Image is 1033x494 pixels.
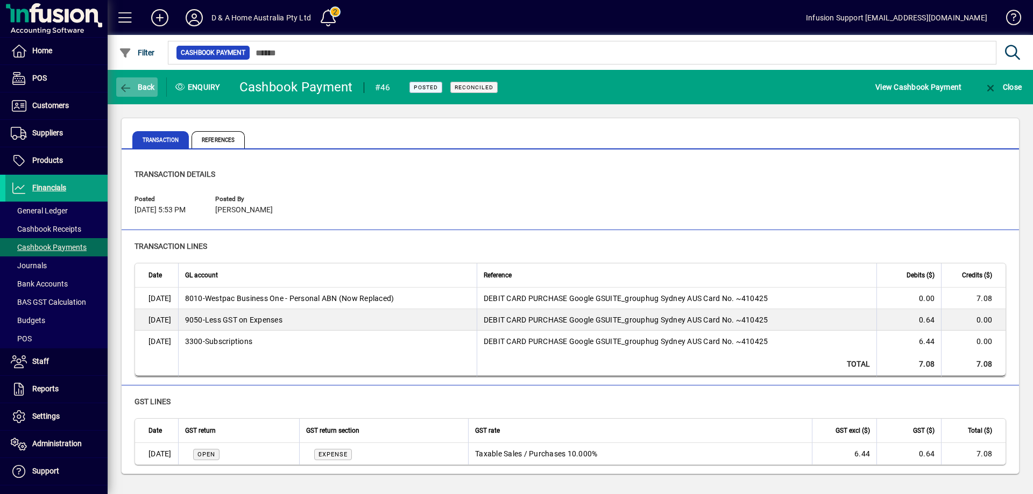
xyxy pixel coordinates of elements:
button: Back [116,77,158,97]
span: [DATE] 5:53 PM [135,206,186,214]
span: Posted [414,84,438,91]
span: Staff [32,357,49,366]
span: Customers [32,101,69,110]
td: Total [477,352,876,376]
span: Journals [11,261,47,270]
td: 7.08 [941,288,1006,309]
span: GST lines [135,397,171,406]
a: General Ledger [5,202,108,220]
a: Knowledge Base [998,2,1020,37]
span: GST ($) [913,425,935,436]
span: Westpac Business One - Personal ABN (Now Replaced) [185,293,394,304]
app-page-header-button: Close enquiry [973,77,1033,97]
span: Bank Accounts [11,280,68,288]
td: 7.08 [941,352,1006,376]
span: Credits ($) [962,269,992,281]
span: References [192,131,245,148]
td: 0.64 [876,443,941,464]
span: Financials [32,183,66,192]
span: Reports [32,384,59,393]
span: Open [197,451,215,458]
a: Support [5,458,108,485]
td: DEBIT CARD PURCHASE Google GSUITE_grouphug Sydney AUS Card No. ~410425 [477,331,876,352]
span: Transaction details [135,170,215,178]
td: 6.44 [876,331,941,352]
a: Home [5,38,108,65]
span: GST return section [306,425,359,436]
span: Settings [32,412,60,420]
span: Budgets [11,316,45,325]
div: Infusion Support [EMAIL_ADDRESS][DOMAIN_NAME] [806,9,987,26]
td: 0.64 [876,309,941,331]
span: Posted by [215,196,280,203]
a: POS [5,330,108,348]
span: Cashbook Payments [11,243,87,252]
td: 0.00 [941,309,1006,331]
span: General Ledger [11,206,68,215]
td: [DATE] [135,443,178,464]
span: EXPENSE [319,451,348,458]
div: #46 [375,79,391,96]
span: Date [148,425,162,436]
span: Transaction [132,131,189,148]
button: Add [143,8,177,27]
a: BAS GST Calculation [5,293,108,311]
span: POS [32,74,47,82]
td: [DATE] [135,309,178,331]
span: Support [32,467,59,475]
span: GST excl ($) [836,425,870,436]
a: Cashbook Payments [5,238,108,256]
td: [DATE] [135,288,178,309]
span: BAS GST Calculation [11,298,86,306]
span: View Cashbook Payment [875,78,961,96]
span: Close [984,83,1022,91]
span: Reference [484,269,512,281]
div: Enquiry [167,78,231,96]
button: Filter [116,43,158,62]
span: POS [11,334,32,343]
button: Profile [177,8,211,27]
a: Bank Accounts [5,275,108,293]
span: Reconciled [455,84,493,91]
a: Customers [5,92,108,119]
span: Home [32,46,52,55]
td: 0.00 [941,331,1006,352]
td: [DATE] [135,331,178,352]
td: DEBIT CARD PURCHASE Google GSUITE_grouphug Sydney AUS Card No. ~410425 [477,288,876,309]
td: DEBIT CARD PURCHASE Google GSUITE_grouphug Sydney AUS Card No. ~410425 [477,309,876,331]
a: POS [5,65,108,92]
span: Cashbook Receipts [11,225,81,233]
span: Transaction lines [135,242,207,250]
span: Total ($) [968,425,992,436]
a: Cashbook Receipts [5,220,108,238]
span: Subscriptions [185,336,253,347]
a: Reports [5,376,108,403]
span: GST rate [475,425,500,436]
span: Cashbook Payment [181,47,245,58]
span: Filter [119,48,155,57]
a: Administration [5,431,108,457]
span: Date [148,269,162,281]
a: Budgets [5,311,108,330]
span: Posted [135,196,199,203]
td: 7.08 [941,443,1006,464]
div: D & A Home Australia Pty Ltd [211,9,311,26]
span: GL account [185,269,218,281]
span: Administration [32,439,82,448]
span: Suppliers [32,128,63,137]
a: Journals [5,256,108,275]
span: Debits ($) [907,269,935,281]
span: GST return [185,425,216,436]
span: Less GST on Expenses [185,314,282,325]
span: [PERSON_NAME] [215,206,273,214]
a: Products [5,147,108,174]
span: Products [32,156,63,164]
button: Close [981,77,1024,97]
span: Back [119,83,155,91]
td: 7.08 [876,352,941,376]
a: Suppliers [5,120,108,147]
td: 0.00 [876,288,941,309]
a: Staff [5,348,108,375]
app-page-header-button: Back [108,77,167,97]
a: Settings [5,403,108,430]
